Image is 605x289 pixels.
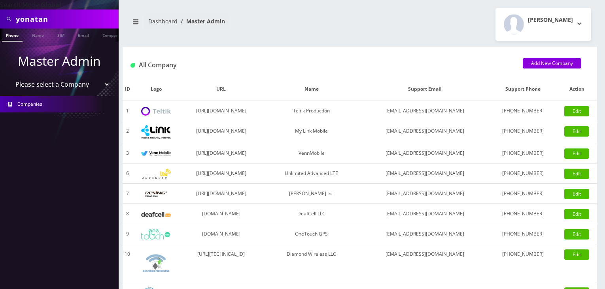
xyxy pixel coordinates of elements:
[180,164,262,184] td: [URL][DOMAIN_NAME]
[361,78,489,101] th: Support Email
[262,101,361,121] td: Teltik Production
[180,244,262,282] td: [URL][TECHNICAL_ID]
[53,29,68,41] a: SIM
[16,11,117,27] input: Search All Companies
[28,29,48,41] a: Name
[564,169,589,179] a: Edit
[262,244,361,282] td: Diamond Wireless LLC
[180,101,262,121] td: [URL][DOMAIN_NAME]
[564,106,589,116] a: Edit
[141,151,171,156] img: VennMobile
[180,78,262,101] th: URL
[564,229,589,240] a: Edit
[141,125,171,139] img: My Link Mobile
[528,17,573,23] h2: [PERSON_NAME]
[141,190,171,198] img: Rexing Inc
[489,224,557,244] td: [PHONE_NUMBER]
[523,58,581,68] a: Add New Company
[123,78,132,101] th: ID
[262,78,361,101] th: Name
[130,61,511,69] h1: All Company
[361,101,489,121] td: [EMAIL_ADDRESS][DOMAIN_NAME]
[130,63,135,68] img: All Company
[489,121,557,143] td: [PHONE_NUMBER]
[564,126,589,137] a: Edit
[141,229,171,240] img: OneTouch GPS
[180,143,262,164] td: [URL][DOMAIN_NAME]
[489,143,557,164] td: [PHONE_NUMBER]
[262,224,361,244] td: OneTouch GPS
[180,121,262,143] td: [URL][DOMAIN_NAME]
[361,224,489,244] td: [EMAIL_ADDRESS][DOMAIN_NAME]
[495,8,591,41] button: [PERSON_NAME]
[262,204,361,224] td: DeafCell LLC
[123,143,132,164] td: 3
[123,244,132,282] td: 10
[489,164,557,184] td: [PHONE_NUMBER]
[262,184,361,204] td: [PERSON_NAME] Inc
[361,184,489,204] td: [EMAIL_ADDRESS][DOMAIN_NAME]
[141,107,171,116] img: Teltik Production
[489,78,557,101] th: Support Phone
[489,184,557,204] td: [PHONE_NUMBER]
[132,78,180,101] th: Logo
[564,189,589,199] a: Edit
[556,78,597,101] th: Action
[361,244,489,282] td: [EMAIL_ADDRESS][DOMAIN_NAME]
[98,29,125,41] a: Company
[141,169,171,179] img: Unlimited Advanced LTE
[489,101,557,121] td: [PHONE_NUMBER]
[17,101,42,107] span: Companies
[564,148,589,159] a: Edit
[141,212,171,217] img: DeafCell LLC
[148,17,178,25] a: Dashboard
[141,248,171,278] img: Diamond Wireless LLC
[123,224,132,244] td: 9
[361,121,489,143] td: [EMAIL_ADDRESS][DOMAIN_NAME]
[564,249,589,260] a: Edit
[41,0,61,9] strong: Global
[129,13,354,36] nav: breadcrumb
[489,204,557,224] td: [PHONE_NUMBER]
[361,204,489,224] td: [EMAIL_ADDRESS][DOMAIN_NAME]
[180,184,262,204] td: [URL][DOMAIN_NAME]
[262,143,361,164] td: VennMobile
[489,244,557,282] td: [PHONE_NUMBER]
[262,121,361,143] td: My Link Mobile
[361,143,489,164] td: [EMAIL_ADDRESS][DOMAIN_NAME]
[180,204,262,224] td: [DOMAIN_NAME]
[564,209,589,219] a: Edit
[74,29,93,41] a: Email
[2,29,23,42] a: Phone
[123,101,132,121] td: 1
[262,164,361,184] td: Unlimited Advanced LTE
[123,121,132,143] td: 2
[123,184,132,204] td: 7
[361,164,489,184] td: [EMAIL_ADDRESS][DOMAIN_NAME]
[123,204,132,224] td: 8
[180,224,262,244] td: [DOMAIN_NAME]
[123,164,132,184] td: 6
[178,17,225,25] li: Master Admin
